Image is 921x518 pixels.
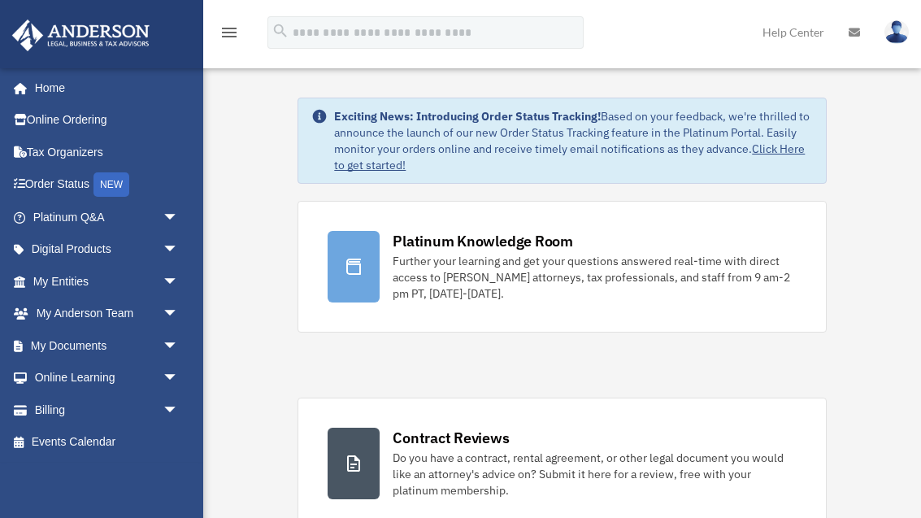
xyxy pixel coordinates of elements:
strong: Exciting News: Introducing Order Status Tracking! [334,109,601,124]
div: Do you have a contract, rental agreement, or other legal document you would like an attorney's ad... [393,450,796,498]
a: menu [219,28,239,42]
div: Platinum Knowledge Room [393,231,573,251]
span: arrow_drop_down [163,201,195,234]
img: User Pic [884,20,909,44]
a: My Entitiesarrow_drop_down [11,265,203,298]
a: Events Calendar [11,426,203,459]
span: arrow_drop_down [163,362,195,395]
i: search [272,22,289,40]
div: Contract Reviews [393,428,509,448]
a: Order StatusNEW [11,168,203,202]
i: menu [219,23,239,42]
div: NEW [93,172,129,197]
span: arrow_drop_down [163,394,195,427]
a: My Anderson Teamarrow_drop_down [11,298,203,330]
a: Platinum Q&Aarrow_drop_down [11,201,203,233]
a: Online Learningarrow_drop_down [11,362,203,394]
a: Digital Productsarrow_drop_down [11,233,203,266]
a: Click Here to get started! [334,141,805,172]
span: arrow_drop_down [163,265,195,298]
span: arrow_drop_down [163,233,195,267]
a: My Documentsarrow_drop_down [11,329,203,362]
img: Anderson Advisors Platinum Portal [7,20,154,51]
a: Billingarrow_drop_down [11,394,203,426]
div: Further your learning and get your questions answered real-time with direct access to [PERSON_NAM... [393,253,796,302]
a: Platinum Knowledge Room Further your learning and get your questions answered real-time with dire... [298,201,826,333]
a: Online Ordering [11,104,203,137]
span: arrow_drop_down [163,298,195,331]
a: Tax Organizers [11,136,203,168]
a: Home [11,72,195,104]
div: Based on your feedback, we're thrilled to announce the launch of our new Order Status Tracking fe... [334,108,812,173]
span: arrow_drop_down [163,329,195,363]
